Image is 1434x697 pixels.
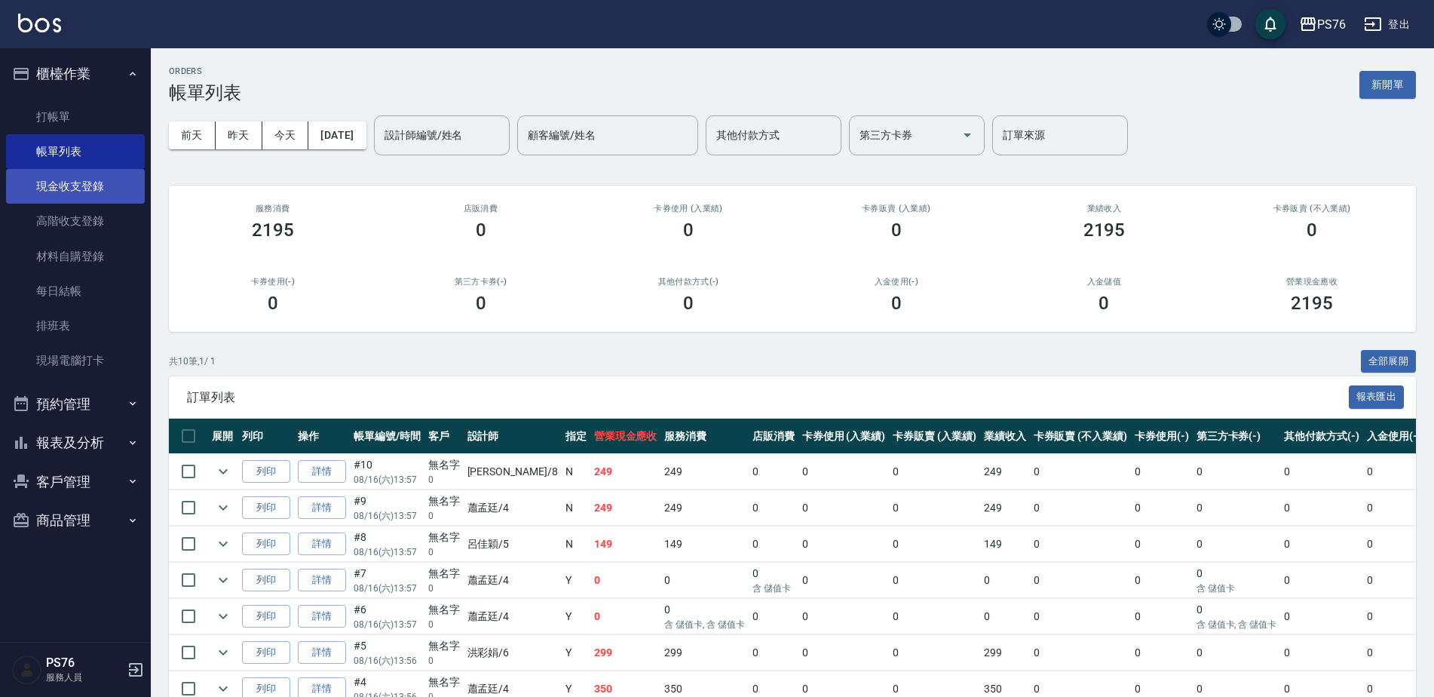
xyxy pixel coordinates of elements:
[350,635,424,671] td: #5
[1363,527,1425,562] td: 0
[1019,204,1190,213] h2: 業績收入
[169,66,241,76] h2: ORDERS
[212,605,234,628] button: expand row
[1363,599,1425,634] td: 0
[350,527,424,562] td: #8
[889,635,980,671] td: 0
[169,121,216,149] button: 前天
[980,454,1030,490] td: 249
[889,563,980,598] td: 0
[660,635,749,671] td: 299
[6,239,145,274] a: 材料自購登錄
[1030,563,1131,598] td: 0
[187,277,359,287] h2: 卡券使用(-)
[428,457,460,473] div: 無名字
[298,460,346,484] a: 詳情
[749,527,798,562] td: 0
[1030,490,1131,526] td: 0
[298,605,346,628] a: 詳情
[1131,527,1193,562] td: 0
[212,460,234,483] button: expand row
[350,563,424,598] td: #7
[562,599,590,634] td: Y
[590,527,661,562] td: 149
[242,641,290,665] button: 列印
[590,419,661,454] th: 營業現金應收
[464,635,562,671] td: 洪彩娟 /6
[562,527,590,562] td: N
[242,605,290,628] button: 列印
[169,82,241,103] h3: 帳單列表
[6,204,145,238] a: 高階收支登錄
[1293,9,1352,40] button: PS76
[424,419,464,454] th: 客戶
[1226,204,1398,213] h2: 卡券販賣 (不入業績)
[428,638,460,654] div: 無名字
[1083,220,1126,241] h3: 2195
[354,509,421,523] p: 08/16 (六) 13:57
[428,509,460,523] p: 0
[464,527,562,562] td: 呂佳穎 /5
[354,545,421,559] p: 08/16 (六) 13:57
[212,569,234,591] button: expand row
[1291,293,1333,314] h3: 2195
[1131,419,1193,454] th: 卡券使用(-)
[187,390,1349,405] span: 訂單列表
[208,419,238,454] th: 展開
[6,54,145,94] button: 櫃檯作業
[749,419,798,454] th: 店販消費
[6,462,145,502] button: 客戶管理
[1359,71,1416,99] button: 新開單
[562,563,590,598] td: Y
[660,419,749,454] th: 服務消費
[354,654,421,668] p: 08/16 (六) 13:56
[660,454,749,490] td: 249
[798,527,890,562] td: 0
[18,14,61,32] img: Logo
[6,274,145,309] a: 每日結帳
[268,293,278,314] h3: 0
[683,220,694,241] h3: 0
[891,220,902,241] h3: 0
[749,563,798,598] td: 0
[212,641,234,664] button: expand row
[980,490,1030,526] td: 249
[252,220,294,241] h3: 2195
[1280,563,1363,598] td: 0
[660,599,749,634] td: 0
[889,599,980,634] td: 0
[12,655,42,685] img: Person
[810,204,982,213] h2: 卡券販賣 (入業績)
[1280,490,1363,526] td: 0
[749,635,798,671] td: 0
[980,419,1030,454] th: 業績收入
[1363,454,1425,490] td: 0
[428,493,460,509] div: 無名字
[980,563,1030,598] td: 0
[350,419,424,454] th: 帳單編號/時間
[660,527,749,562] td: 149
[354,618,421,631] p: 08/16 (六) 13:57
[798,635,890,671] td: 0
[1317,15,1346,34] div: PS76
[298,496,346,520] a: 詳情
[395,277,567,287] h2: 第三方卡券(-)
[216,121,262,149] button: 昨天
[428,602,460,618] div: 無名字
[1030,599,1131,634] td: 0
[428,545,460,559] p: 0
[683,293,694,314] h3: 0
[955,123,979,147] button: Open
[980,599,1030,634] td: 0
[428,473,460,487] p: 0
[602,204,774,213] h2: 卡券使用 (入業績)
[428,654,460,668] p: 0
[428,674,460,690] div: 無名字
[1197,582,1277,595] p: 含 儲值卡
[810,277,982,287] h2: 入金使用(-)
[46,671,123,684] p: 服務人員
[298,641,346,665] a: 詳情
[1358,11,1416,38] button: 登出
[562,635,590,671] td: Y
[889,490,980,526] td: 0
